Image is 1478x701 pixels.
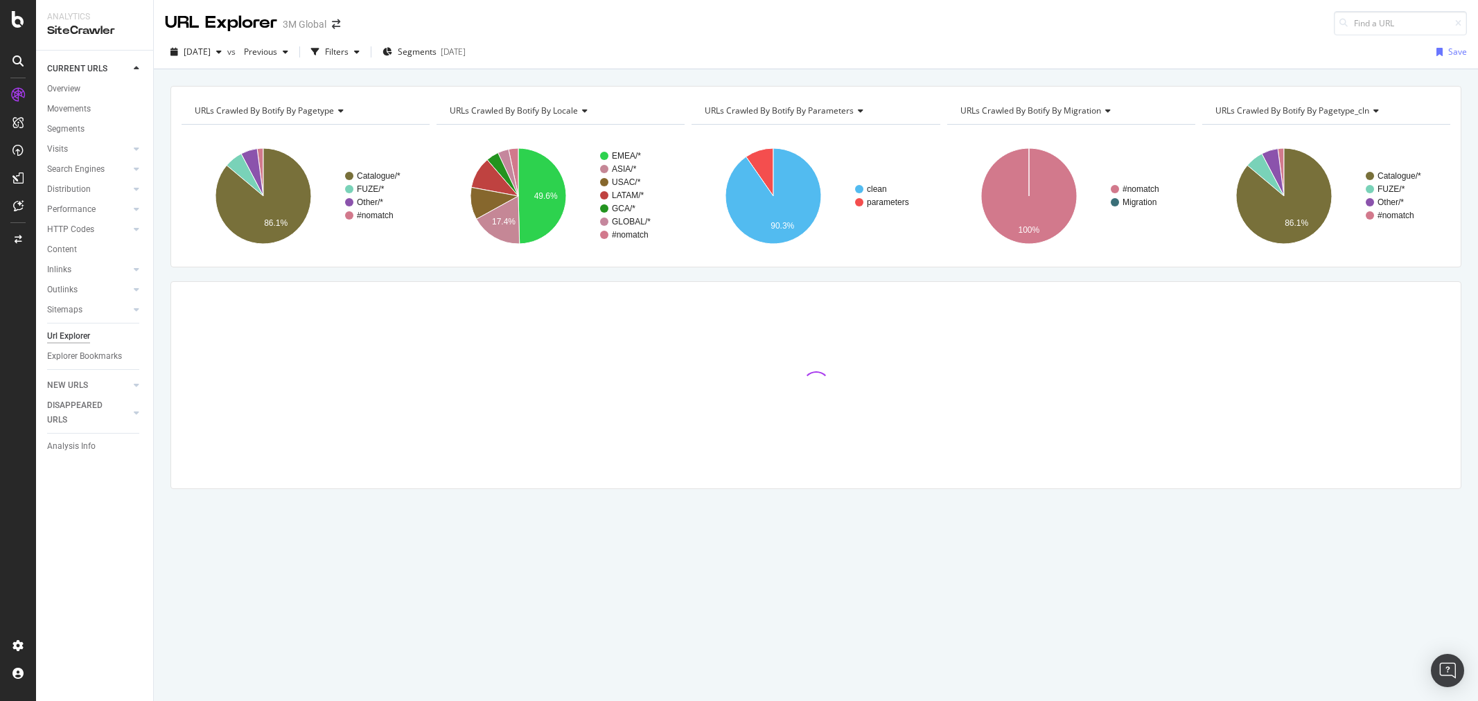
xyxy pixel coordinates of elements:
[47,122,85,136] div: Segments
[1202,136,1450,256] svg: A chart.
[47,202,130,217] a: Performance
[398,46,437,57] span: Segments
[47,242,143,257] a: Content
[47,242,77,257] div: Content
[612,217,651,227] text: GLOBAL/*
[1448,46,1467,57] div: Save
[771,221,795,231] text: 90.3%
[450,105,578,116] span: URLs Crawled By Botify By locale
[47,439,96,454] div: Analysis Info
[612,204,635,213] text: GCA/*
[238,46,277,57] span: Previous
[958,100,1183,122] h4: URLs Crawled By Botify By migration
[182,136,430,256] svg: A chart.
[612,164,637,174] text: ASIA/*
[441,46,466,57] div: [DATE]
[47,349,143,364] a: Explorer Bookmarks
[47,398,117,427] div: DISAPPEARED URLS
[47,222,94,237] div: HTTP Codes
[357,197,383,207] text: Other/*
[283,17,326,31] div: 3M Global
[47,62,107,76] div: CURRENT URLS
[612,151,641,161] text: EMEA/*
[1285,218,1308,228] text: 86.1%
[47,142,130,157] a: Visits
[47,11,142,23] div: Analytics
[357,211,394,220] text: #nomatch
[227,46,238,57] span: vs
[47,102,91,116] div: Movements
[1378,197,1404,207] text: Other/*
[264,218,288,228] text: 86.1%
[705,105,854,116] span: URLs Crawled By Botify By parameters
[47,283,130,297] a: Outlinks
[47,303,130,317] a: Sitemaps
[1378,171,1421,181] text: Catalogue/*
[47,122,143,136] a: Segments
[447,100,672,122] h4: URLs Crawled By Botify By locale
[47,378,130,393] a: NEW URLS
[702,100,927,122] h4: URLs Crawled By Botify By parameters
[692,136,940,256] svg: A chart.
[47,82,80,96] div: Overview
[867,197,909,207] text: parameters
[1378,184,1405,194] text: FUZE/*
[947,136,1195,256] svg: A chart.
[1378,211,1414,220] text: #nomatch
[1018,225,1039,235] text: 100%
[1334,11,1467,35] input: Find a URL
[1431,41,1467,63] button: Save
[47,263,130,277] a: Inlinks
[1123,184,1159,194] text: #nomatch
[534,191,558,201] text: 49.6%
[612,177,641,187] text: USAC/*
[47,329,143,344] a: Url Explorer
[47,222,130,237] a: HTTP Codes
[184,46,211,57] span: 2025 Aug. 31st
[437,136,685,256] svg: A chart.
[47,182,130,197] a: Distribution
[612,190,644,200] text: LATAM/*
[195,105,334,116] span: URLs Crawled By Botify By pagetype
[1123,197,1156,207] text: Migration
[47,102,143,116] a: Movements
[47,82,143,96] a: Overview
[960,105,1101,116] span: URLs Crawled By Botify By migration
[47,303,82,317] div: Sitemaps
[47,162,105,177] div: Search Engines
[1213,100,1438,122] h4: URLs Crawled By Botify By pagetype_cln
[1431,654,1464,687] div: Open Intercom Messenger
[47,398,130,427] a: DISAPPEARED URLS
[612,230,649,240] text: #nomatch
[306,41,365,63] button: Filters
[47,142,68,157] div: Visits
[165,11,277,35] div: URL Explorer
[47,202,96,217] div: Performance
[867,184,887,194] text: clean
[492,217,516,227] text: 17.4%
[1215,105,1369,116] span: URLs Crawled By Botify By pagetype_cln
[165,41,227,63] button: [DATE]
[325,46,349,57] div: Filters
[332,19,340,29] div: arrow-right-arrow-left
[47,182,91,197] div: Distribution
[47,283,78,297] div: Outlinks
[47,329,90,344] div: Url Explorer
[47,62,130,76] a: CURRENT URLS
[47,263,71,277] div: Inlinks
[47,439,143,454] a: Analysis Info
[357,171,401,181] text: Catalogue/*
[357,184,385,194] text: FUZE/*
[47,349,122,364] div: Explorer Bookmarks
[238,41,294,63] button: Previous
[47,378,88,393] div: NEW URLS
[192,100,417,122] h4: URLs Crawled By Botify By pagetype
[47,23,142,39] div: SiteCrawler
[377,41,471,63] button: Segments[DATE]
[47,162,130,177] a: Search Engines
